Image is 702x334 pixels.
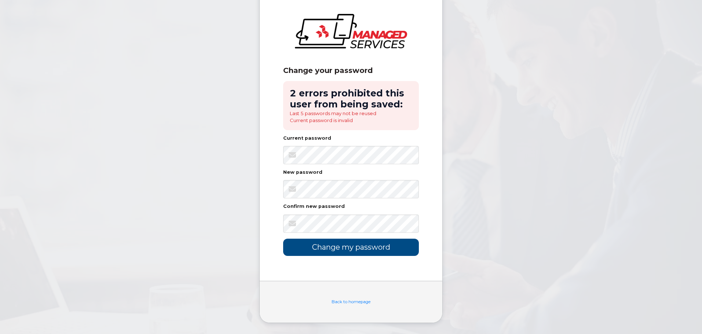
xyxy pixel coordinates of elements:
[332,299,370,304] a: Back to homepage
[290,110,412,117] li: Last 5 passwords may not be reused
[283,66,419,75] div: Change your password
[295,14,407,48] img: logo-large.png
[283,170,322,175] label: New password
[283,204,345,209] label: Confirm new password
[290,117,412,124] li: Current password is invalid
[283,136,331,141] label: Current password
[290,88,412,110] h2: 2 errors prohibited this user from being saved:
[283,239,419,256] input: Change my password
